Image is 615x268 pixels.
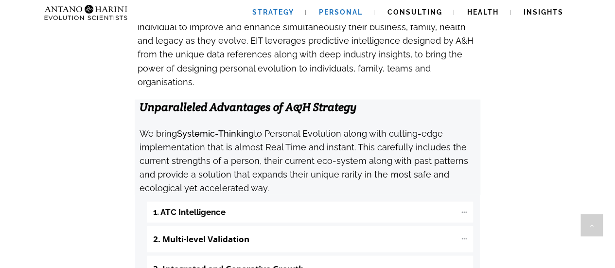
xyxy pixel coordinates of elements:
[387,8,442,16] span: Consulting
[140,100,357,114] strong: Unparalleled Advantages of A&H Strategy
[140,128,468,194] span: We bring to Personal Evolution along with cutting-edge implementation that is almost Real Time an...
[319,8,363,16] span: Personal
[467,8,499,16] span: Health
[177,128,254,139] strong: Systemic-Thinking
[524,8,563,16] span: Insights
[153,233,249,245] b: 2. Multi-level Validation
[153,207,226,218] b: 1. ATC Intelligence
[252,8,294,16] span: Strategy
